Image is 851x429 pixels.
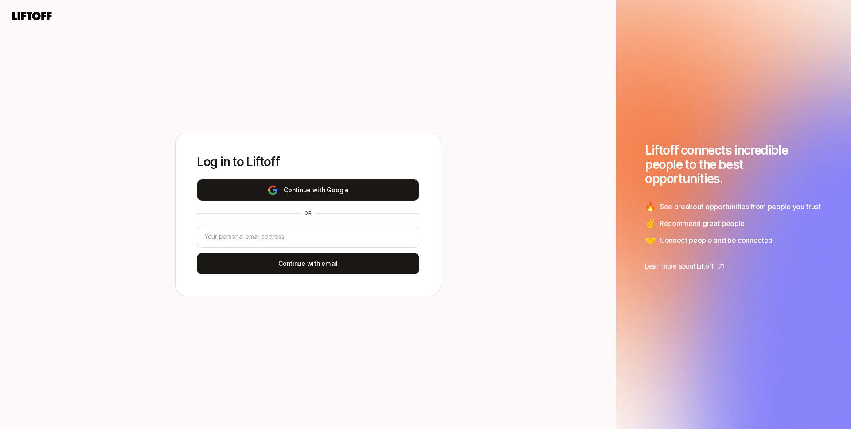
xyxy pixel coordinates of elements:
[301,210,315,217] div: or
[197,155,419,169] p: Log in to Liftoff
[660,218,745,229] span: Recommend great people
[660,201,821,212] span: See breakout opportunities from people you trust
[660,234,773,246] span: Connect people and be connected
[267,185,278,195] img: google-logo
[645,234,656,247] span: 🤝
[645,261,822,272] a: Learn more about Liftoff
[645,200,656,213] span: 🔥
[645,217,656,230] span: ✌️
[197,179,419,201] button: Continue with Google
[645,261,713,272] p: Learn more about Liftoff
[197,253,419,274] button: Continue with email
[645,143,822,186] h1: Liftoff connects incredible people to the best opportunities.
[204,231,412,242] input: Your personal email address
